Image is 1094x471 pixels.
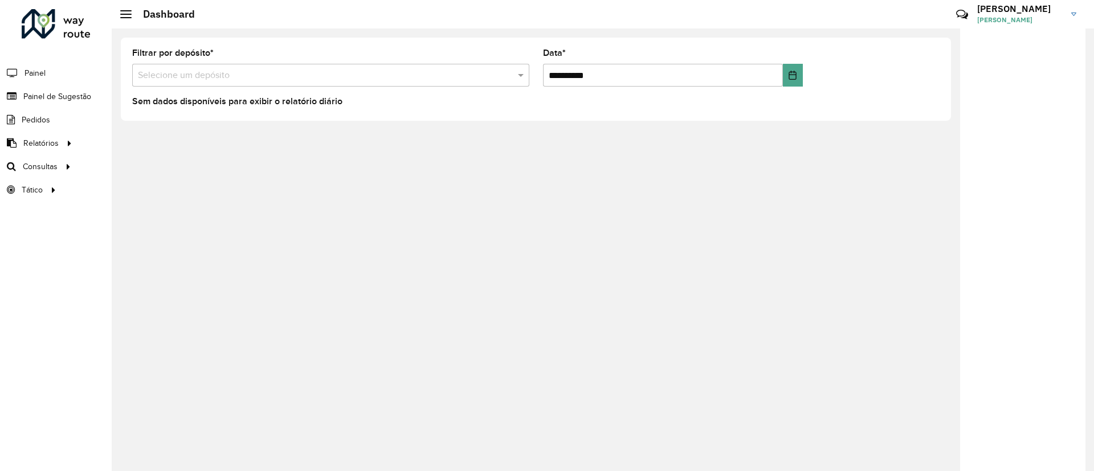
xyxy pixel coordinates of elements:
span: Painel de Sugestão [23,91,91,103]
span: Consultas [23,161,58,173]
span: Tático [22,184,43,196]
span: [PERSON_NAME] [977,15,1063,25]
a: Contato Rápido [950,2,974,27]
span: Relatórios [23,137,59,149]
h3: [PERSON_NAME] [977,3,1063,14]
button: Choose Date [783,64,803,87]
h2: Dashboard [132,8,195,21]
label: Sem dados disponíveis para exibir o relatório diário [132,95,342,108]
span: Pedidos [22,114,50,126]
label: Filtrar por depósito [132,46,214,60]
span: Painel [25,67,46,79]
label: Data [543,46,566,60]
